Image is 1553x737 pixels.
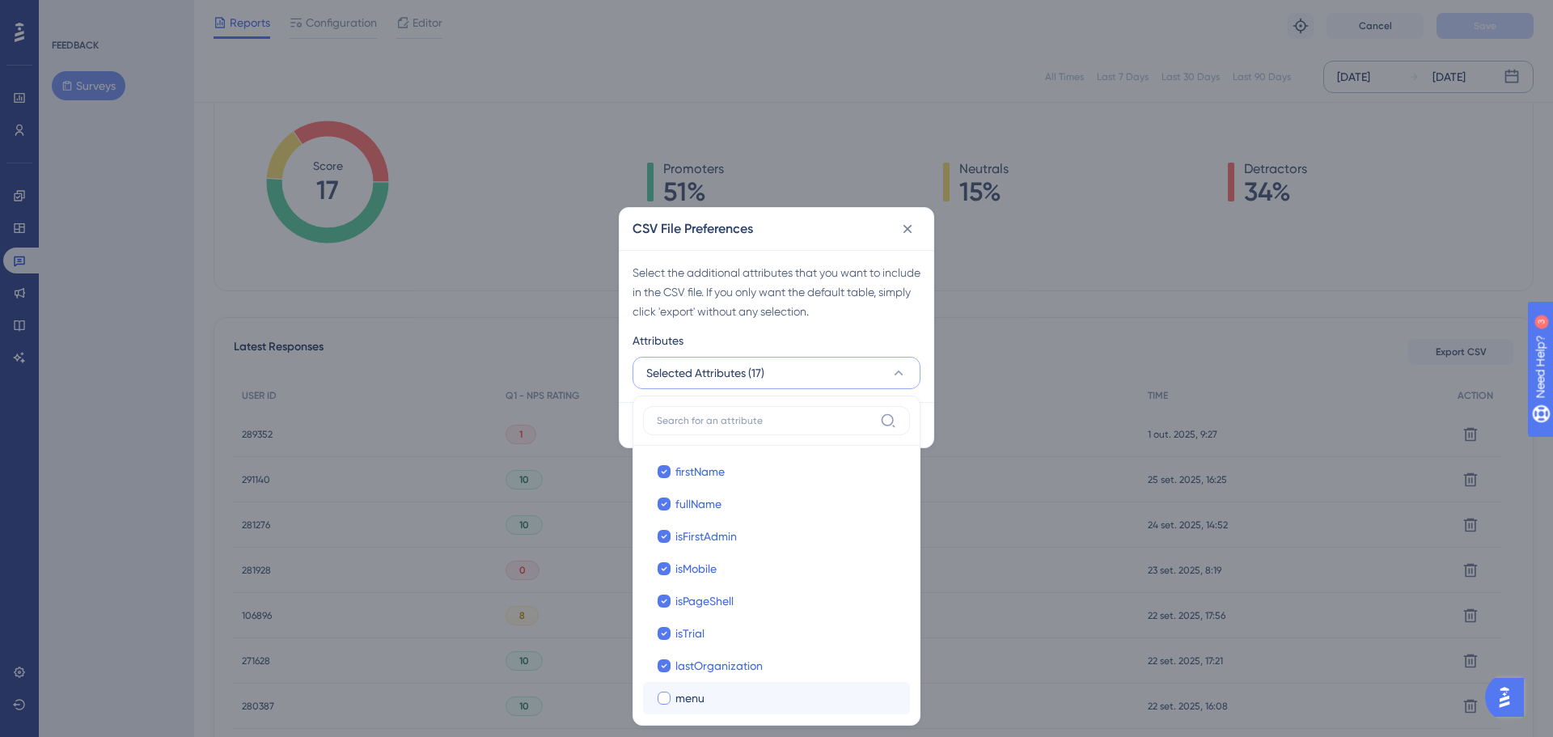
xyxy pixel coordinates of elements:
div: 3 [112,8,117,21]
input: Search for an attribute [657,414,874,427]
span: isFirstAdmin [675,527,737,546]
div: Select the additional attributes that you want to include in the CSV file. If you only want the d... [633,263,920,321]
span: lastOrganization [675,656,763,676]
span: isPageShell [675,591,734,611]
h2: CSV File Preferences [633,219,753,239]
span: Attributes [633,331,683,350]
span: fullName [675,494,721,514]
span: isTrial [675,624,705,643]
span: isMobile [675,559,717,578]
span: Need Help? [38,4,101,23]
span: firstName [675,462,725,481]
iframe: UserGuiding AI Assistant Launcher [1485,673,1534,722]
span: Selected Attributes (17) [646,363,764,383]
span: menu [675,688,705,708]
